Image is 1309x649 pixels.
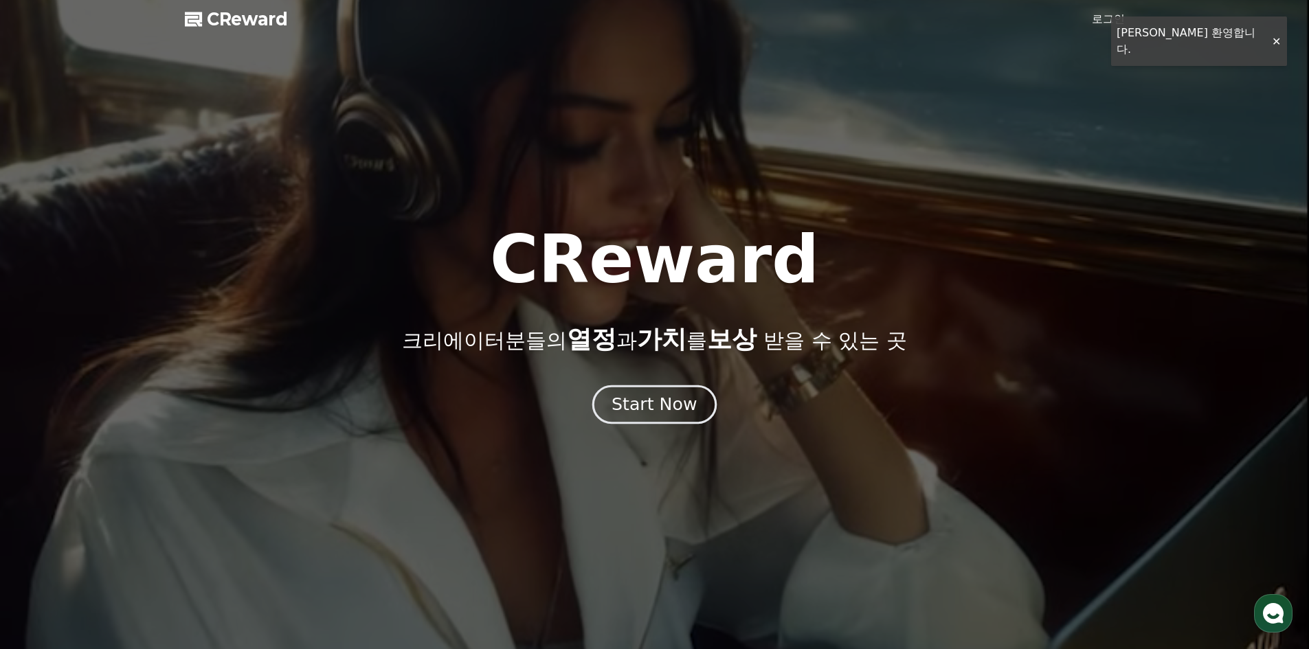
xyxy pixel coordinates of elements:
[490,227,819,293] h1: CReward
[592,385,717,424] button: Start Now
[4,435,91,470] a: 홈
[402,326,906,353] p: 크리에이터분들의 과 를 받을 수 있는 곳
[207,8,288,30] span: CReward
[177,435,264,470] a: 설정
[567,325,616,353] span: 열정
[212,456,229,467] span: 설정
[595,400,714,413] a: Start Now
[43,456,52,467] span: 홈
[612,393,697,416] div: Start Now
[1092,11,1125,27] a: 로그인
[126,457,142,468] span: 대화
[707,325,757,353] span: 보상
[185,8,288,30] a: CReward
[637,325,686,353] span: 가치
[91,435,177,470] a: 대화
